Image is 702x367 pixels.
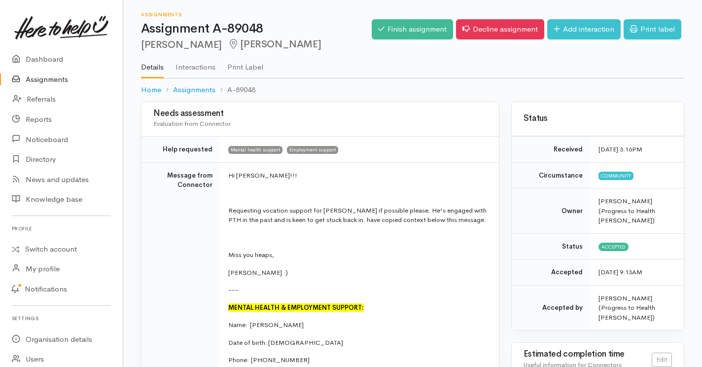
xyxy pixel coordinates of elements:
p: [PERSON_NAME] :) [228,268,487,278]
h1: Assignment A-89048 [141,22,372,36]
span: Community [598,172,633,180]
td: Received [512,137,591,163]
p: Date of birth: [DEMOGRAPHIC_DATA] [228,338,487,348]
a: Print label [624,19,681,39]
a: Home [141,84,161,96]
a: Add interaction [547,19,621,39]
p: Hi [PERSON_NAME]!!! [228,171,487,181]
h3: Estimated completion time [524,350,652,359]
td: Owner [512,188,591,234]
span: Evaluation from Connector [153,119,231,128]
a: Interactions [175,50,215,77]
h6: Profile [12,222,111,235]
td: Circumstance [512,162,591,188]
td: [PERSON_NAME] (Progress to Health [PERSON_NAME]) [591,285,684,330]
p: Requesting vocation support for [PERSON_NAME] if possible please. He's engaged with PTH in the pa... [228,206,487,225]
span: [PERSON_NAME] (Progress to Health [PERSON_NAME]) [598,197,655,224]
nav: breadcrumb [141,78,684,102]
time: [DATE] 9:13AM [598,268,642,276]
span: Employment support [287,146,338,154]
li: A-89048 [215,84,255,96]
a: Finish assignment [372,19,453,39]
td: Accepted [512,259,591,286]
p: --- [228,285,487,295]
font: MENTAL HEALTH & EMPLOYMENT SUPPORT: [228,303,364,312]
p: Miss you heaps, [228,250,487,260]
span: [PERSON_NAME] [228,38,321,50]
h6: Assignments [141,12,372,17]
h3: Needs assessment [153,109,487,118]
a: Print Label [227,50,263,77]
p: Phone: [PHONE_NUMBER] [228,355,487,365]
a: Assignments [173,84,215,96]
td: Help requested [141,137,220,163]
span: Mental health support [228,146,282,154]
span: Accepted [598,243,629,251]
h2: [PERSON_NAME] [141,39,372,50]
a: Details [141,50,164,78]
h6: Settings [12,312,111,325]
a: Edit [652,353,672,367]
h3: Status [524,114,672,123]
time: [DATE] 3:16PM [598,145,642,153]
td: Status [512,233,591,259]
a: Decline assignment [456,19,544,39]
p: Name: [PERSON_NAME] [228,320,487,330]
td: Accepted by [512,285,591,330]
